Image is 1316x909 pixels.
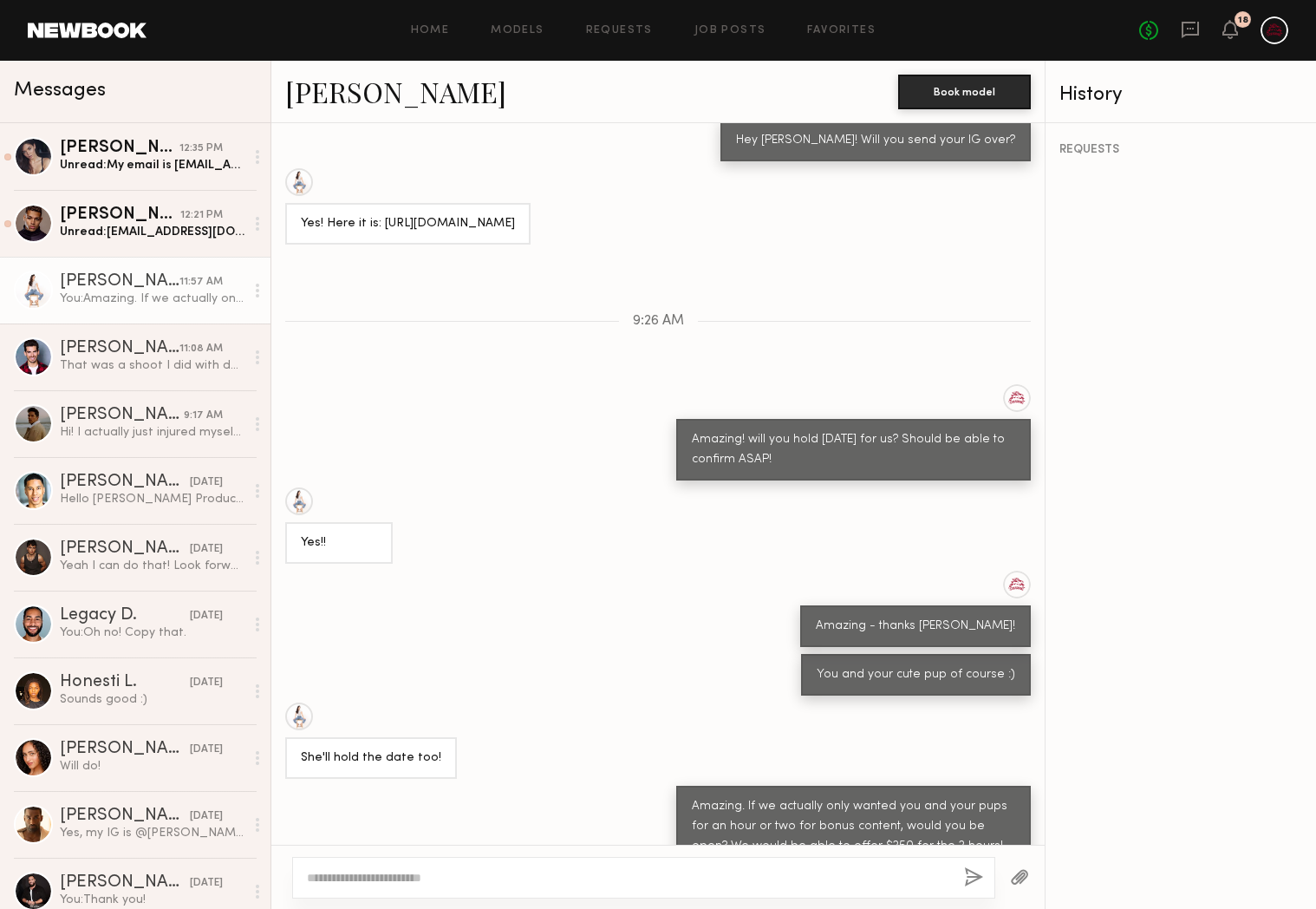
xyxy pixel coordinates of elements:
div: [DATE] [190,541,223,558]
div: [PERSON_NAME] [60,474,190,491]
div: [PERSON_NAME] [60,874,190,892]
div: Yes!! [301,533,377,553]
div: 18 [1238,16,1248,25]
div: [DATE] [190,675,223,691]
div: 9:17 AM [184,408,223,424]
div: [PERSON_NAME] [60,741,190,758]
div: Yeah I can do that! Look forward to hear back from you [60,558,244,574]
a: Job Posts [694,25,766,36]
div: She'll hold the date too! [301,749,441,768]
span: Messages [14,81,106,101]
div: [DATE] [190,474,223,491]
div: 12:21 PM [180,207,223,224]
div: Hi! I actually just injured myself playing basketball so I will be limping around unfortunately, ... [60,424,244,441]
div: Amazing - thanks [PERSON_NAME]! [816,617,1015,637]
div: Will do! [60,758,244,775]
div: [DATE] [190,608,223,625]
div: Yes! Here it is: [URL][DOMAIN_NAME] [301,214,515,234]
div: You: Thank you! [60,892,244,908]
div: Amazing! will you hold [DATE] for us? Should be able to confirm ASAP! [692,430,1015,470]
div: [DATE] [190,875,223,892]
div: [PERSON_NAME] [60,808,190,825]
a: Favorites [807,25,876,36]
div: Honesti L. [60,674,190,691]
button: Book model [898,75,1031,109]
div: Legacy D. [60,607,190,625]
div: [DATE] [190,808,223,825]
a: Book model [898,83,1031,98]
div: REQUESTS [1059,144,1302,156]
span: 9:26 AM [633,314,684,329]
a: [PERSON_NAME] [285,73,506,110]
div: Amazing. If we actually only wanted you and your pups for an hour or two for bonus content, would... [692,797,1015,857]
div: That was a shoot I did with dogs. [60,357,244,374]
div: You: Amazing. If we actually only wanted you and your pups for an hour or two for bonus content, ... [60,291,244,307]
div: [PERSON_NAME] [60,340,179,357]
div: [PERSON_NAME] [60,206,180,224]
a: Models [491,25,544,36]
div: 11:08 AM [179,341,223,357]
div: You and your cute pup of course :) [817,665,1015,685]
div: Hello [PERSON_NAME] Production! Yes I am available [DATE] and have attached the link to my Instag... [60,491,244,507]
div: [PERSON_NAME] [60,273,179,291]
div: Hey [PERSON_NAME]! Will you send your IG over? [736,131,1015,151]
div: Unread: [EMAIL_ADDRESS][DOMAIN_NAME], thank you! [60,224,244,240]
div: History [1059,85,1302,105]
div: [DATE] [190,742,223,758]
div: 11:57 AM [179,274,223,291]
div: [PERSON_NAME] [60,140,179,157]
div: Yes, my IG is @[PERSON_NAME] [60,825,244,841]
a: Requests [586,25,653,36]
div: 12:35 PM [179,141,223,157]
div: [PERSON_NAME] [60,407,184,424]
div: Sounds good :) [60,691,244,708]
div: You: Oh no! Copy that. [60,625,244,641]
div: [PERSON_NAME] [60,540,190,558]
div: Unread: My email is [EMAIL_ADDRESS][DOMAIN_NAME] [60,157,244,173]
a: Home [411,25,450,36]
